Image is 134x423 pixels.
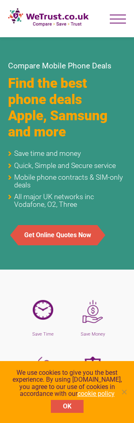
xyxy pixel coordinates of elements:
[82,357,103,374] img: Unbiased-purple.png
[8,193,126,208] li: All major UK networks inc Vodafone, O2, Three
[82,300,103,323] img: save-money.png
[74,332,111,337] h5: Save Money
[120,388,128,396] span: No
[51,400,84,413] button: OK
[8,174,126,189] li: Mobile phone contracts & SIM-only deals
[8,8,89,27] img: new-logo.png
[8,162,126,170] li: Quick, Simple and Secure service
[8,75,126,140] h1: Find the best phone deals Apple, Samsung and more
[68,61,111,70] span: Phone Deals
[8,150,126,157] li: Save time and money
[18,225,97,245] button: Get Online Quotes Now
[8,61,66,70] span: Compare Mobile
[24,332,62,337] h5: Save Time
[77,390,115,397] a: cookie policy
[8,369,126,397] span: We use cookies to give you the best experience. By using [DOMAIN_NAME], you agree to our use of c...
[33,357,53,385] img: free-purple.png
[33,300,53,320] img: wall-clock.png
